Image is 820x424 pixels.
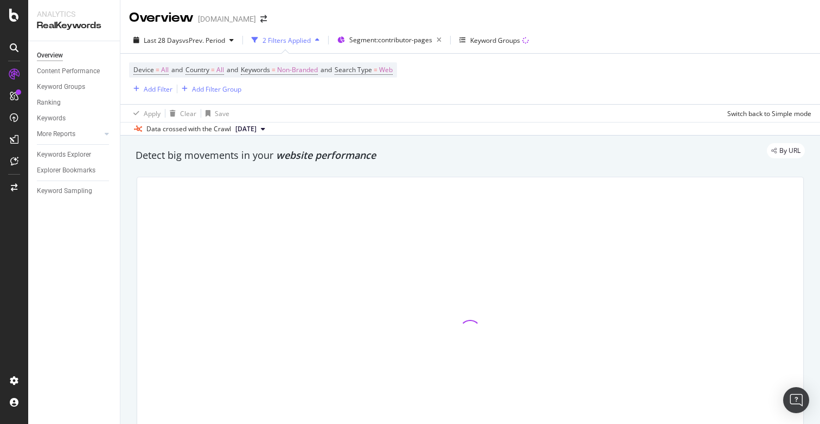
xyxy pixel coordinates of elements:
[171,65,183,74] span: and
[37,149,112,160] a: Keywords Explorer
[260,15,267,23] div: arrow-right-arrow-left
[37,97,61,108] div: Ranking
[333,31,446,49] button: Segment:contributor-pages
[211,65,215,74] span: =
[37,97,112,108] a: Ranking
[349,35,432,44] span: Segment: contributor-pages
[129,82,172,95] button: Add Filter
[37,165,112,176] a: Explorer Bookmarks
[215,109,229,118] div: Save
[379,62,393,78] span: Web
[133,65,154,74] span: Device
[37,50,63,61] div: Overview
[37,129,75,140] div: More Reports
[37,9,111,20] div: Analytics
[247,31,324,49] button: 2 Filters Applied
[180,109,196,118] div: Clear
[182,36,225,45] span: vs Prev. Period
[177,82,241,95] button: Add Filter Group
[37,81,112,93] a: Keyword Groups
[37,50,112,61] a: Overview
[241,65,270,74] span: Keywords
[192,85,241,94] div: Add Filter Group
[277,62,318,78] span: Non-Branded
[779,147,800,154] span: By URL
[165,105,196,122] button: Clear
[37,149,91,160] div: Keywords Explorer
[235,124,257,134] span: 2025 Sep. 15th
[37,66,112,77] a: Content Performance
[144,109,161,118] div: Apply
[201,105,229,122] button: Save
[37,81,85,93] div: Keyword Groups
[374,65,377,74] span: =
[783,387,809,413] div: Open Intercom Messenger
[37,185,112,197] a: Keyword Sampling
[185,65,209,74] span: Country
[216,62,224,78] span: All
[129,105,161,122] button: Apply
[129,31,238,49] button: Last 28 DaysvsPrev. Period
[37,129,101,140] a: More Reports
[37,165,95,176] div: Explorer Bookmarks
[321,65,332,74] span: and
[37,185,92,197] div: Keyword Sampling
[198,14,256,24] div: [DOMAIN_NAME]
[37,66,100,77] div: Content Performance
[470,36,520,45] div: Keyword Groups
[37,113,112,124] a: Keywords
[727,109,811,118] div: Switch back to Simple mode
[227,65,238,74] span: and
[335,65,372,74] span: Search Type
[144,36,182,45] span: Last 28 Days
[37,113,66,124] div: Keywords
[723,105,811,122] button: Switch back to Simple mode
[272,65,276,74] span: =
[146,124,231,134] div: Data crossed with the Crawl
[231,123,270,136] button: [DATE]
[161,62,169,78] span: All
[129,9,194,27] div: Overview
[455,31,533,49] button: Keyword Groups
[156,65,159,74] span: =
[767,143,805,158] div: legacy label
[37,20,111,32] div: RealKeywords
[144,85,172,94] div: Add Filter
[262,36,311,45] div: 2 Filters Applied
